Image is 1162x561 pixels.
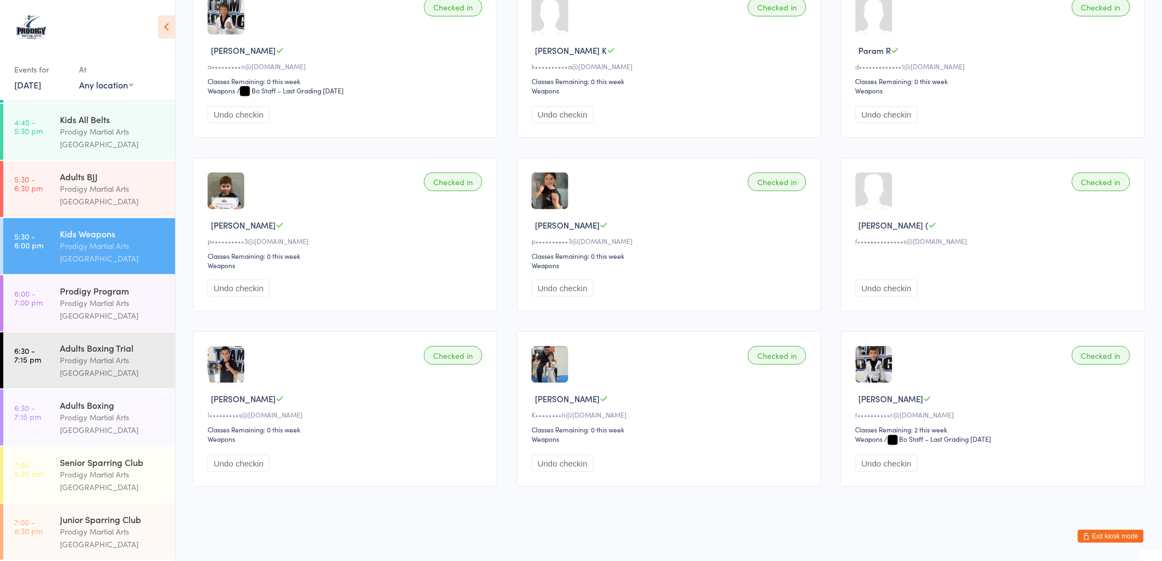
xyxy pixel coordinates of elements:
[208,425,485,434] div: Classes Remaining: 0 this week
[856,106,918,123] button: Undo checkin
[208,434,235,443] div: Weapons
[424,173,482,191] div: Checked in
[532,251,809,260] div: Classes Remaining: 0 this week
[532,425,809,434] div: Classes Remaining: 0 this week
[532,455,594,472] button: Undo checkin
[748,346,806,365] div: Checked in
[211,45,276,56] span: [PERSON_NAME]
[856,455,918,472] button: Undo checkin
[856,76,1133,86] div: Classes Remaining: 0 this week
[748,173,806,191] div: Checked in
[60,227,166,240] div: Kids Weapons
[532,260,559,270] div: Weapons
[856,86,883,95] div: Weapons
[60,513,166,525] div: Junior Sparring Club
[14,175,43,192] time: 5:30 - 6:30 pm
[208,410,485,419] div: l•••••••••s@[DOMAIN_NAME]
[79,60,133,79] div: At
[1072,346,1130,365] div: Checked in
[14,460,43,478] time: 7:00 - 8:30 pm
[532,346,568,383] img: image1689749059.png
[79,79,133,91] div: Any location
[208,236,485,246] div: p••••••••••3@[DOMAIN_NAME]
[208,106,270,123] button: Undo checkin
[885,434,992,443] span: / Bo Staff – Last Grading [DATE]
[60,113,166,125] div: Kids All Belts
[856,280,918,297] button: Undo checkin
[532,62,809,71] div: k••••••••••a@[DOMAIN_NAME]
[14,518,43,535] time: 7:00 - 8:30 pm
[532,410,809,419] div: K••••••••h@[DOMAIN_NAME]
[60,170,166,182] div: Adults BJJ
[3,390,175,446] a: 6:30 -7:15 pmAdults BoxingProdigy Martial Arts [GEOGRAPHIC_DATA]
[532,280,594,297] button: Undo checkin
[60,285,166,297] div: Prodigy Program
[14,79,41,91] a: [DATE]
[211,393,276,404] span: [PERSON_NAME]
[3,332,175,388] a: 6:30 -7:15 pmAdults Boxing TrialProdigy Martial Arts [GEOGRAPHIC_DATA]
[532,236,809,246] div: p••••••••••3@[DOMAIN_NAME]
[1078,530,1144,543] button: Exit kiosk mode
[3,218,175,274] a: 5:30 -6:00 pmKids WeaponsProdigy Martial Arts [GEOGRAPHIC_DATA]
[532,173,568,209] img: image1689233654.png
[532,76,809,86] div: Classes Remaining: 0 this week
[60,399,166,411] div: Adults Boxing
[208,346,244,383] img: image1727852877.png
[14,289,43,307] time: 6:00 - 7:00 pm
[208,86,235,95] div: Weapons
[211,219,276,231] span: [PERSON_NAME]
[237,86,344,95] span: / Bo Staff – Last Grading [DATE]
[1072,173,1130,191] div: Checked in
[60,354,166,379] div: Prodigy Martial Arts [GEOGRAPHIC_DATA]
[60,182,166,208] div: Prodigy Martial Arts [GEOGRAPHIC_DATA]
[14,403,41,421] time: 6:30 - 7:15 pm
[60,525,166,551] div: Prodigy Martial Arts [GEOGRAPHIC_DATA]
[856,434,883,443] div: Weapons
[859,219,929,231] span: [PERSON_NAME] (
[532,86,559,95] div: Weapons
[60,125,166,151] div: Prodigy Martial Arts [GEOGRAPHIC_DATA]
[60,468,166,493] div: Prodigy Martial Arts [GEOGRAPHIC_DATA]
[3,161,175,217] a: 5:30 -6:30 pmAdults BJJProdigy Martial Arts [GEOGRAPHIC_DATA]
[60,240,166,265] div: Prodigy Martial Arts [GEOGRAPHIC_DATA]
[208,76,485,86] div: Classes Remaining: 0 this week
[424,346,482,365] div: Checked in
[60,411,166,436] div: Prodigy Martial Arts [GEOGRAPHIC_DATA]
[3,504,175,560] a: 7:00 -8:30 pmJunior Sparring ClubProdigy Martial Arts [GEOGRAPHIC_DATA]
[859,45,891,56] span: Param R
[532,106,594,123] button: Undo checkin
[856,425,1133,434] div: Classes Remaining: 2 this week
[3,104,175,160] a: 4:45 -5:30 pmKids All BeltsProdigy Martial Arts [GEOGRAPHIC_DATA]
[859,393,924,404] span: [PERSON_NAME]
[208,455,270,472] button: Undo checkin
[535,45,607,56] span: [PERSON_NAME] K
[60,342,166,354] div: Adults Boxing Trial
[60,456,166,468] div: Senior Sparring Club
[14,118,43,135] time: 4:45 - 5:30 pm
[14,346,41,364] time: 6:30 - 7:15 pm
[532,434,559,443] div: Weapons
[3,275,175,331] a: 6:00 -7:00 pmProdigy ProgramProdigy Martial Arts [GEOGRAPHIC_DATA]
[535,219,600,231] span: [PERSON_NAME]
[14,60,68,79] div: Events for
[60,297,166,322] div: Prodigy Martial Arts [GEOGRAPHIC_DATA]
[856,236,1133,246] div: f••••••••••••••s@[DOMAIN_NAME]
[856,410,1133,419] div: t••••••••••r@[DOMAIN_NAME]
[208,62,485,71] div: a•••••••••n@[DOMAIN_NAME]
[3,447,175,503] a: 7:00 -8:30 pmSenior Sparring ClubProdigy Martial Arts [GEOGRAPHIC_DATA]
[856,62,1133,71] div: d•••••••••••••1@[DOMAIN_NAME]
[208,173,244,209] img: image1689749648.png
[208,251,485,260] div: Classes Remaining: 0 this week
[208,260,235,270] div: Weapons
[208,280,270,297] button: Undo checkin
[535,393,600,404] span: [PERSON_NAME]
[856,346,892,383] img: image1689232057.png
[14,232,43,249] time: 5:30 - 6:00 pm
[11,8,52,49] img: Prodigy Martial Arts Seven Hills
